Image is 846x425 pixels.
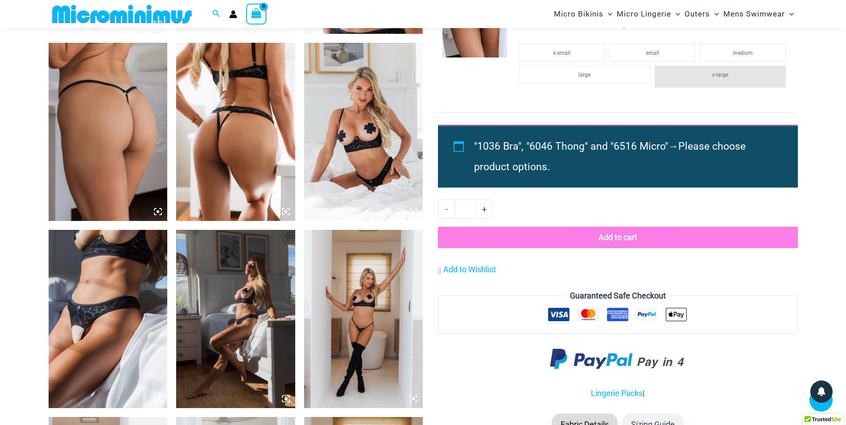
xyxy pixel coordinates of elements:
[712,72,728,78] span: x-large
[438,387,797,400] p: |
[603,3,612,25] span: Menu Toggle
[438,200,455,218] a: -
[671,3,680,25] span: Menu Toggle
[519,44,605,61] li: x-small
[519,65,650,83] li: large
[591,388,643,398] a: Lingerie Packs
[646,50,659,56] span: small
[476,200,493,218] a: +
[682,3,721,25] a: OutersMenu ToggleMenu Toggle
[49,4,195,24] img: MM SHOP LOGO FLAT
[212,8,220,20] a: Search icon link
[554,3,603,25] span: Micro Bikinis
[474,136,777,177] li: →
[566,289,669,302] legend: Guaranteed Safe Checkout
[443,265,496,274] span: Add to Wishlist
[246,4,267,24] a: View Shopping Cart, empty
[721,3,796,25] a: Mens SwimwearMenu ToggleMenu Toggle
[617,3,671,25] span: Micro Lingerie
[723,3,785,25] span: Mens Swimwear
[49,230,168,408] img: Nights Fall Silver Leopard 1036 Bra 6046 Thong
[733,50,753,56] span: medium
[550,1,798,27] nav: Site Navigation
[685,3,710,25] span: Outers
[438,227,797,248] button: Add to cart
[474,140,668,152] span: "1036 Bra", "6046 Thong" and "6516 Micro"
[49,43,168,221] img: Nights Fall Silver Leopard 6516 Micro
[710,3,719,25] span: Menu Toggle
[438,263,496,276] a: Add to Wishlist
[304,43,423,221] img: Nights Fall Silver Leopard 1036 Bra 6046 Thong
[700,44,786,61] li: medium
[455,200,476,218] input: Product quantity
[655,65,786,88] li: x-large
[304,230,423,408] img: Nights Fall Silver Leopard 1036 Bra 6516 Micro
[229,10,237,18] a: Account icon link
[176,43,295,221] img: Nights Fall Silver Leopard 1036 Bra 6046 Thong
[609,44,695,61] li: small
[553,50,570,56] span: x-small
[552,3,615,25] a: Micro BikinisMenu ToggleMenu Toggle
[176,230,295,408] img: Nights Fall Silver Leopard 1036 Bra 6046 Thong
[578,72,590,78] span: large
[785,3,794,25] span: Menu Toggle
[615,3,682,25] a: Micro LingerieMenu ToggleMenu Toggle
